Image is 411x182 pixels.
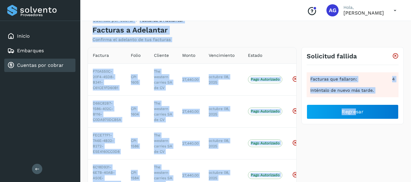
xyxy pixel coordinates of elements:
span: octubre 08, 2025 [209,170,229,180]
a: Cuentas por cobrar [17,62,64,68]
span: 4 [392,76,395,82]
span: Regresar [342,108,363,115]
a: Embarques [17,48,44,53]
span: 27,440.00 [182,141,199,146]
p: Pago Autorizado [251,141,280,145]
div: Embarques [4,44,75,57]
td: D66C82B7-1586-402C-B116-C0DA970DCB5A [88,95,126,127]
div: Cuentas por cobrar [4,59,75,72]
div: Inténtalo de nuevo más tarde. [310,87,395,94]
div: Inicio [4,29,75,43]
td: F70A550C-20F4-45D8-B341-C61CE1FD60B1 [88,64,126,95]
h4: Facturas a Adelantar [92,26,168,35]
span: octubre 08, 2025 [209,107,229,116]
span: 27,440.00 [182,77,199,82]
p: Proveedores [20,13,73,17]
p: Pago Autorizado [251,109,280,113]
p: Hola, [343,5,384,10]
td: CPI 1605 [126,64,149,95]
a: Inicio [17,33,30,39]
span: Estado [248,52,262,59]
td: CPI 1586 [126,127,149,159]
p: Confirma el adelanto de tus facturas [92,37,171,42]
td: FECE77F1-7A6E-4B32-B272-E5E4160CC0D8 [88,127,126,159]
span: Monto [182,52,195,59]
span: 27,440.00 [182,173,199,177]
span: Factura [93,52,109,59]
td: The western carries SA de CV [149,64,177,95]
span: Vencimiento [209,52,235,59]
p: Pago Autorizado [251,173,280,177]
div: Facturas que fallaron: [310,76,395,82]
span: 27,440.00 [182,109,199,114]
span: octubre 08, 2025 [209,75,229,84]
td: The western carries SA de CV [149,127,177,159]
span: octubre 08, 2025 [209,139,229,148]
span: Folio [131,52,141,59]
p: Pago Autorizado [251,77,280,81]
td: CPI 1604 [126,95,149,127]
h3: Solicitud fallida [307,52,357,60]
td: The western carries SA de CV [149,95,177,127]
p: ALFONSO García Flores [343,10,384,16]
button: Regresar [307,105,399,119]
span: Cliente [154,52,169,59]
nav: breadcrumb [92,17,183,26]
